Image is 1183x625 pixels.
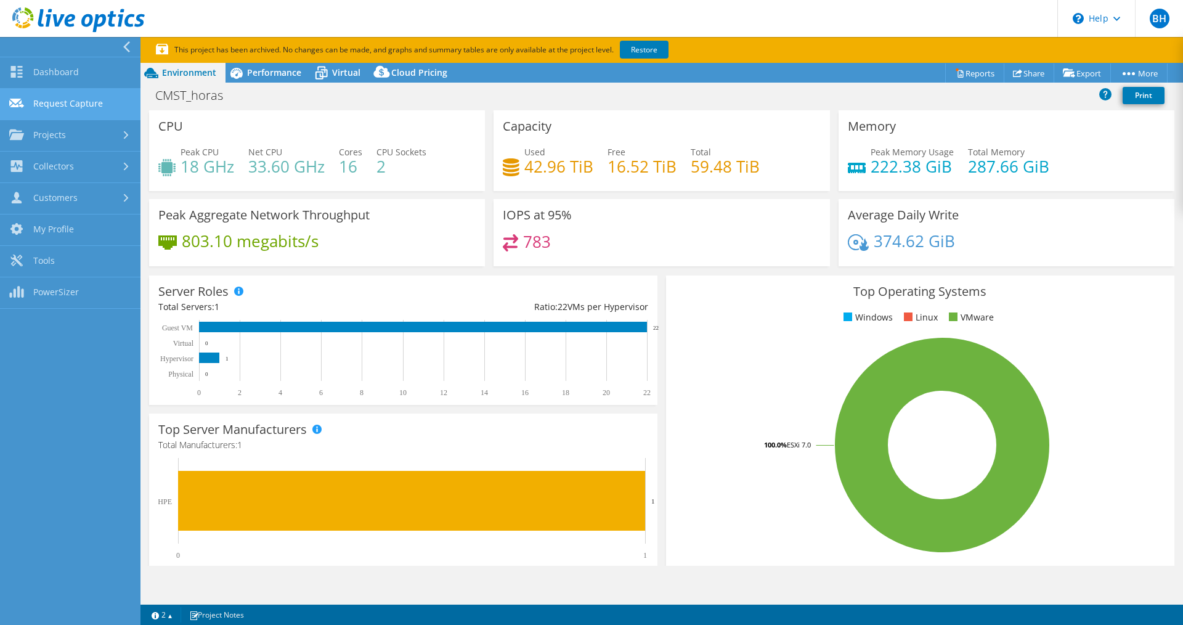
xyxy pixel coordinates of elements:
span: 1 [214,301,219,312]
h3: Memory [848,120,896,133]
text: 0 [197,388,201,397]
text: 1 [651,497,655,505]
li: Linux [901,311,938,324]
text: 22 [643,388,651,397]
text: 0 [205,371,208,377]
text: 2 [238,388,242,397]
span: Cloud Pricing [391,67,447,78]
text: 0 [176,551,180,560]
h4: 222.38 GiB [871,160,954,173]
a: Restore [620,41,669,59]
a: Project Notes [181,607,253,623]
h4: 18 GHz [181,160,234,173]
a: Print [1123,87,1165,104]
h1: CMST_horas [150,89,242,102]
text: 12 [440,388,447,397]
a: Export [1054,63,1111,83]
span: Performance [247,67,301,78]
span: Environment [162,67,216,78]
svg: \n [1073,13,1084,24]
a: More [1110,63,1168,83]
span: Cores [339,146,362,158]
h3: Peak Aggregate Network Throughput [158,208,370,222]
text: 22 [653,325,659,331]
span: BH [1150,9,1169,28]
span: Free [608,146,625,158]
li: Windows [840,311,893,324]
text: 10 [399,388,407,397]
span: Used [524,146,545,158]
h4: 16 [339,160,362,173]
h3: Top Server Manufacturers [158,423,307,436]
div: Total Servers: [158,300,403,314]
text: 1 [643,551,647,560]
h3: CPU [158,120,183,133]
a: Share [1004,63,1054,83]
h4: 16.52 TiB [608,160,677,173]
text: 20 [603,388,610,397]
span: 22 [558,301,567,312]
span: Peak CPU [181,146,219,158]
span: CPU Sockets [376,146,426,158]
h4: 59.48 TiB [691,160,760,173]
h4: Total Manufacturers: [158,438,648,452]
h4: 803.10 megabits/s [182,234,319,248]
text: Physical [168,370,193,378]
h3: Server Roles [158,285,229,298]
a: 2 [143,607,181,623]
tspan: ESXi 7.0 [787,440,811,449]
li: VMware [946,311,994,324]
span: Total [691,146,711,158]
a: Reports [945,63,1004,83]
h4: 33.60 GHz [248,160,325,173]
text: 4 [278,388,282,397]
span: Peak Memory Usage [871,146,954,158]
span: Virtual [332,67,360,78]
p: This project has been archived. No changes can be made, and graphs and summary tables are only av... [156,43,760,57]
h4: 42.96 TiB [524,160,593,173]
text: 0 [205,340,208,346]
text: 18 [562,388,569,397]
tspan: 100.0% [764,440,787,449]
text: 1 [226,356,229,362]
text: 8 [360,388,364,397]
span: Total Memory [968,146,1025,158]
h3: IOPS at 95% [503,208,572,222]
div: Ratio: VMs per Hypervisor [403,300,648,314]
h4: 374.62 GiB [874,234,955,248]
span: 1 [237,439,242,451]
text: Virtual [173,339,194,348]
h3: Average Daily Write [848,208,959,222]
h4: 2 [376,160,426,173]
h4: 287.66 GiB [968,160,1049,173]
h3: Capacity [503,120,551,133]
text: 6 [319,388,323,397]
h3: Top Operating Systems [675,285,1165,298]
h4: 783 [523,235,551,248]
text: 14 [481,388,488,397]
text: HPE [158,497,172,506]
text: Guest VM [162,324,193,332]
text: 16 [521,388,529,397]
text: Hypervisor [160,354,193,363]
span: Net CPU [248,146,282,158]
